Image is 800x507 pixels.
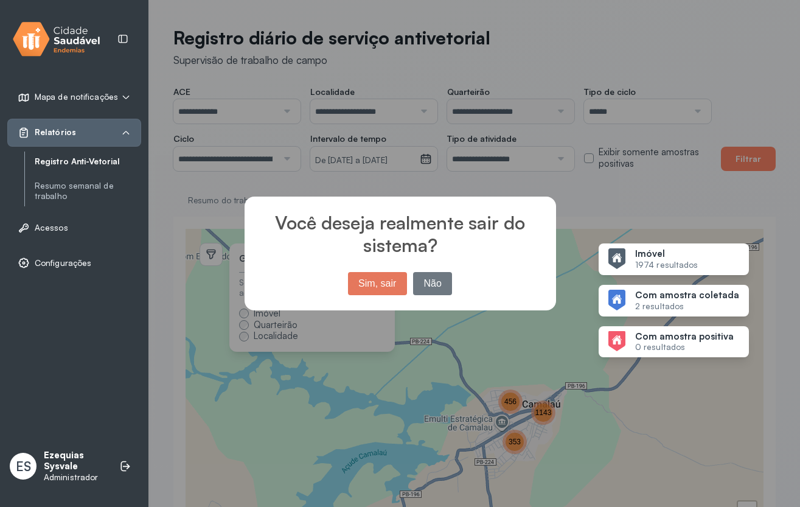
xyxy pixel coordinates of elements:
[608,331,625,352] img: Imagem
[35,92,118,102] span: Mapa de notificações
[635,290,739,301] strong: Com amostra coletada
[35,181,141,201] a: Resumo semanal de trabalho
[35,127,76,138] span: Relatórios
[13,19,100,59] img: logo.svg
[635,248,698,260] strong: Imóvel
[635,342,734,352] small: 0 resultados
[35,223,68,233] span: Acessos
[635,331,734,343] strong: Com amostra positiva
[608,248,625,269] img: Imagem
[413,272,453,295] button: Não
[608,290,625,310] img: Imagem
[16,458,31,474] span: ES
[44,450,107,473] p: Ezequias Sysvale
[44,472,107,483] p: Administrador
[245,197,556,257] h2: Você deseja realmente sair do sistema?
[348,272,407,295] button: Sim, sair
[35,258,91,268] span: Configurações
[635,301,739,312] small: 2 resultados
[35,156,141,167] a: Registro Anti-Vetorial
[635,260,698,270] small: 1974 resultados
